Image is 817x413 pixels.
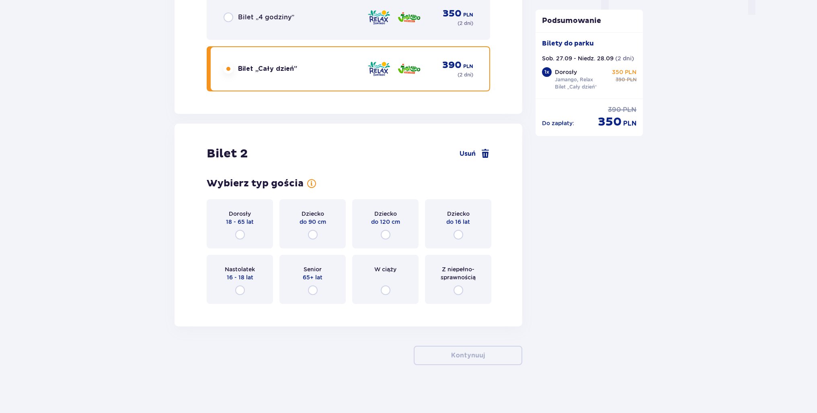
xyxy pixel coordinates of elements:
p: 390 [442,59,462,71]
img: zone logo [397,60,421,77]
img: zone logo [397,9,421,26]
p: Podsumowanie [536,16,643,26]
p: Dziecko [447,210,470,218]
p: do 120 cm [371,218,400,226]
p: 350 PLN [612,68,636,76]
p: Dziecko [374,210,397,218]
p: Kontynuuj [451,351,485,360]
button: Kontynuuj [414,346,522,365]
p: Dziecko [302,210,324,218]
p: W ciąży [374,265,396,273]
a: Usuń [460,149,490,159]
p: Senior [304,265,322,273]
p: PLN [463,63,473,70]
p: Dorosły [555,68,577,76]
p: do 90 cm [300,218,326,226]
p: Z niepełno­sprawnością [432,265,484,281]
p: 18 - 65 lat [226,218,254,226]
p: Sob. 27.09 - Niedz. 28.09 [542,54,614,62]
p: 16 - 18 lat [227,273,253,281]
p: Bilet 2 [207,146,248,161]
p: Wybierz typ gościa [207,178,304,190]
p: ( 2 dni ) [615,54,634,62]
img: zone logo [367,9,391,26]
p: 350 [598,114,622,130]
p: Nastolatek [225,265,255,273]
p: do 16 lat [446,218,470,226]
p: 390 [616,76,625,83]
p: PLN [627,76,636,83]
img: zone logo [367,60,391,77]
p: Dorosły [229,210,251,218]
div: 1 x [542,67,552,77]
p: Bilety do parku [542,39,594,48]
p: PLN [623,105,636,114]
p: Bilet „Cały dzień” [555,83,597,91]
p: Jamango, Relax [555,76,593,83]
p: PLN [463,11,473,19]
p: Do zapłaty : [542,119,574,127]
p: PLN [623,119,636,128]
p: 65+ lat [303,273,322,281]
p: ( 2 dni ) [458,20,473,27]
p: Bilet „Cały dzień” [238,64,297,73]
p: ( 2 dni ) [458,71,473,78]
p: 390 [608,105,621,114]
p: 350 [443,8,462,20]
span: Usuń [460,149,476,158]
p: Bilet „4 godziny” [238,13,294,22]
